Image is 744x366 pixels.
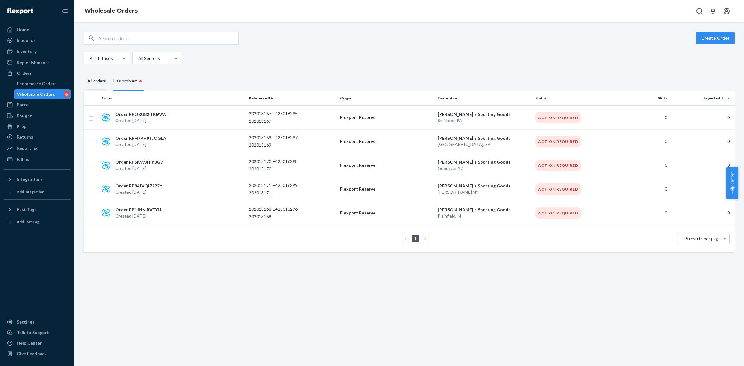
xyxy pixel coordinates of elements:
[79,2,143,20] ol: breadcrumbs
[413,236,418,241] a: Page 1 is your current page
[4,100,71,110] a: Parcel
[17,206,37,213] div: Fast Tags
[102,161,110,170] img: sps-commerce logo
[624,201,670,225] td: 0
[249,182,299,188] p: 202013171-E425016299
[58,5,71,17] button: Close Navigation
[14,79,71,89] a: Ecommerce Orders
[340,162,433,168] p: Flexport Reserve
[4,349,71,359] button: Give Feedback
[438,183,530,189] p: [PERSON_NAME]'s Sporting Goods
[4,174,71,184] button: Integrations
[17,27,29,33] div: Home
[17,156,29,162] div: Billing
[4,111,71,121] a: Freight
[17,70,32,76] div: Orders
[670,177,735,201] td: 0
[99,91,246,106] th: Order
[17,123,26,130] div: Prep
[438,117,530,124] p: Smithton , PA
[670,153,735,177] td: 0
[670,130,735,153] td: 0
[115,213,162,219] p: Created [DATE]
[707,5,719,17] button: Open notifications
[17,91,55,97] div: Wholesale Orders
[624,177,670,201] td: 0
[4,121,71,131] a: Prep
[249,214,299,220] p: 202013168
[87,73,106,90] div: All orders
[17,329,49,336] div: Talk to Support
[4,46,71,56] a: Inventory
[17,113,32,119] div: Freight
[249,134,299,141] p: 202013169-E425016297
[4,317,71,327] a: Settings
[102,137,110,146] img: sps-commerce logo
[115,135,166,141] p: Order RPH7PH9TJOGLA
[249,166,299,172] p: 202013170
[670,201,735,225] td: 0
[340,138,433,144] p: Flexport Reserve
[115,189,162,195] p: Created [DATE]
[17,340,42,346] div: Help Center
[696,32,735,44] button: Create Order
[99,32,238,44] input: Search orders
[340,210,433,216] p: Flexport Reserve
[17,60,50,66] div: Replenishments
[17,189,44,194] div: Add Integration
[535,207,581,219] div: Action Required
[249,158,299,165] p: 202013170-E425016298
[249,142,299,148] p: 202013169
[4,35,71,45] a: Inbounds
[4,187,71,197] a: Add Integration
[535,183,581,195] div: Action Required
[249,111,299,117] p: 202013167-E425016295
[683,236,721,241] span: 25 results per page
[4,25,71,35] a: Home
[249,190,299,196] p: 202013171
[17,81,57,87] div: Ecommerce Orders
[84,7,138,14] a: Wholesale Orders
[624,106,670,130] td: 0
[624,130,670,153] td: 0
[115,117,167,124] p: Created [DATE]
[102,209,110,217] img: sps-commerce logo
[4,328,71,337] a: Talk to Support
[438,165,530,171] p: Goodyear , AZ
[438,159,530,165] p: [PERSON_NAME]'s Sporting Goods
[438,207,530,213] p: [PERSON_NAME]'s Sporting Goods
[535,160,581,171] div: Action Required
[4,132,71,142] a: Returns
[14,89,71,99] a: Wholesale Orders6
[115,111,167,117] p: Order RPOBU8XTI09VW
[246,91,338,106] th: Reference IDs
[17,48,37,55] div: Inventory
[438,135,530,141] p: [PERSON_NAME]'s Sporting Goods
[138,77,144,85] div: •
[17,145,38,151] div: Reporting
[438,111,530,117] p: [PERSON_NAME]'s Sporting Goods
[4,154,71,164] a: Billing
[89,55,90,61] input: All statuses
[533,91,624,106] th: Status
[670,106,735,130] td: 0
[726,167,738,199] button: Help Center
[115,141,166,148] p: Created [DATE]
[340,186,433,192] p: Flexport Reserve
[535,136,581,147] div: Action Required
[115,183,162,189] p: Order RP84JVQI7222Y
[115,159,163,165] p: Order RP5K97JHIP3G9
[720,5,733,17] button: Open account menu
[17,319,34,325] div: Settings
[17,134,33,140] div: Returns
[435,91,533,106] th: Destination
[115,165,163,171] p: Created [DATE]
[338,91,435,106] th: Origin
[102,185,110,193] img: sps-commerce logo
[249,206,299,212] p: 202013168-E425016296
[249,118,299,124] p: 202013167
[438,141,530,148] p: [GEOGRAPHIC_DATA] , GA
[17,102,30,108] div: Parcel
